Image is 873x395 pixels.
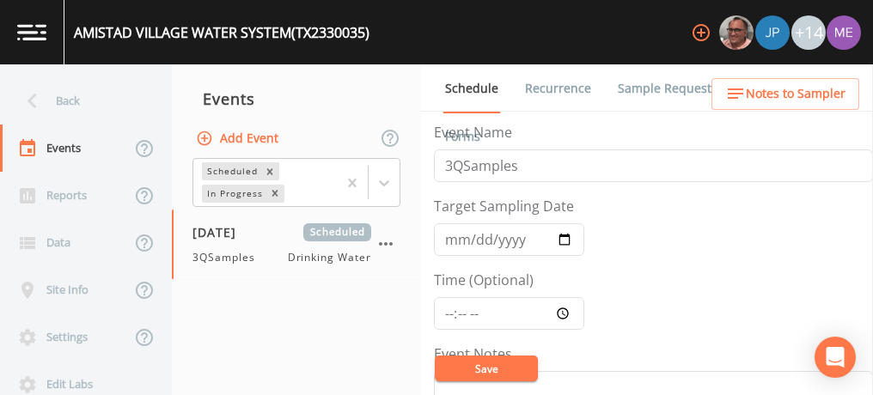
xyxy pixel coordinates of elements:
div: AMISTAD VILLAGE WATER SYSTEM (TX2330035) [74,22,369,43]
div: Scheduled [202,162,260,180]
span: Scheduled [303,223,371,241]
a: Recurrence [522,64,594,112]
img: d4d65db7c401dd99d63b7ad86343d265 [827,15,861,50]
div: Joshua gere Paul [754,15,791,50]
div: Remove In Progress [266,185,284,203]
label: Target Sampling Date [434,196,574,216]
button: Save [435,355,538,381]
a: [DATE]Scheduled3QSamplesDrinking Water [172,210,421,280]
a: Schedule [443,64,501,113]
a: Forms [443,112,483,161]
div: +14 [791,15,826,50]
label: Event Notes [434,343,512,364]
img: e2d790fa78825a4bb76dcb6ab311d44c [719,15,754,50]
button: Notes to Sampler [711,78,859,110]
button: Add Event [192,123,285,155]
span: Drinking Water [288,250,371,265]
img: 41241ef155101aa6d92a04480b0d0000 [755,15,790,50]
a: COC Details [742,64,815,112]
div: Remove Scheduled [260,162,279,180]
div: In Progress [202,185,266,203]
label: Event Name [434,122,512,143]
a: Sample Requests [615,64,720,112]
span: [DATE] [192,223,248,241]
label: Time (Optional) [434,270,534,290]
span: 3QSamples [192,250,266,265]
div: Mike Franklin [718,15,754,50]
span: Notes to Sampler [746,83,846,105]
div: Open Intercom Messenger [815,337,856,378]
img: logo [17,24,46,40]
div: Events [172,77,421,120]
